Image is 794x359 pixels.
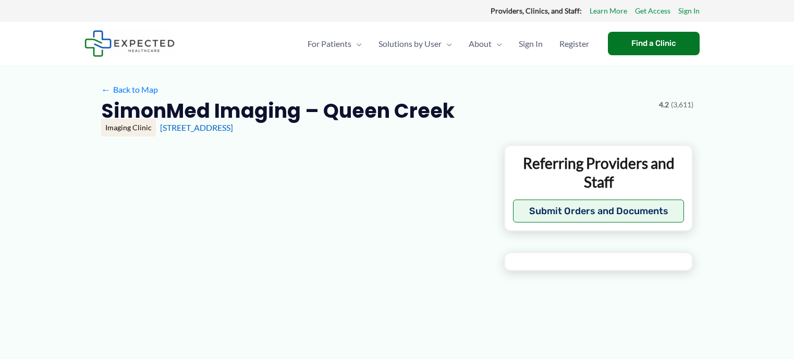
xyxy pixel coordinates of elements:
[101,84,111,94] span: ←
[671,98,693,112] span: (3,611)
[442,26,452,62] span: Menu Toggle
[659,98,669,112] span: 4.2
[510,26,551,62] a: Sign In
[460,26,510,62] a: AboutMenu Toggle
[678,4,700,18] a: Sign In
[491,6,582,15] strong: Providers, Clinics, and Staff:
[101,119,156,137] div: Imaging Clinic
[351,26,362,62] span: Menu Toggle
[370,26,460,62] a: Solutions by UserMenu Toggle
[608,32,700,55] a: Find a Clinic
[378,26,442,62] span: Solutions by User
[101,98,455,123] h2: SimonMed Imaging – Queen Creek
[492,26,502,62] span: Menu Toggle
[513,154,685,192] p: Referring Providers and Staff
[635,4,670,18] a: Get Access
[84,30,175,57] img: Expected Healthcare Logo - side, dark font, small
[513,200,685,222] button: Submit Orders and Documents
[559,26,589,62] span: Register
[299,26,597,62] nav: Primary Site Navigation
[469,26,492,62] span: About
[590,4,627,18] a: Learn More
[551,26,597,62] a: Register
[101,82,158,97] a: ←Back to Map
[519,26,543,62] span: Sign In
[160,122,233,132] a: [STREET_ADDRESS]
[299,26,370,62] a: For PatientsMenu Toggle
[308,26,351,62] span: For Patients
